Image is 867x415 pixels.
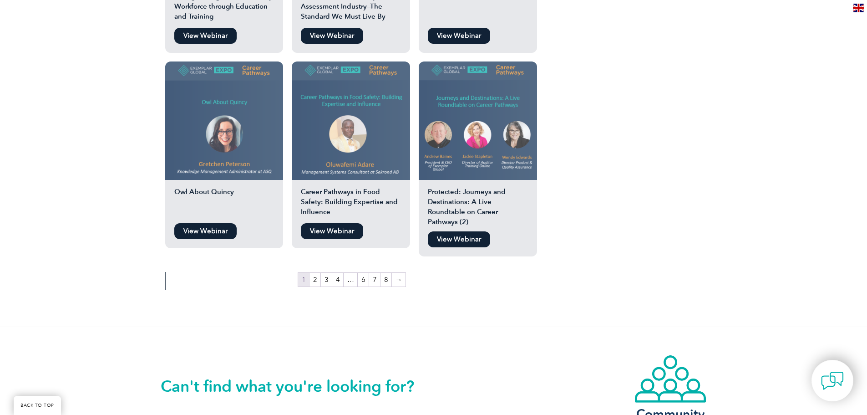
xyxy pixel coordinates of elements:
a: Page 8 [380,273,391,287]
img: Journeys and Destinations: A Live Roundtable on Career Pathways (2) [419,61,537,180]
a: Page 7 [369,273,380,287]
h2: Career Pathways in Food Safety: Building Expertise and Influence [292,187,410,219]
a: Page 2 [309,273,320,287]
img: icon-community.webp [634,354,707,404]
a: View Webinar [301,28,363,44]
h2: Protected: Journeys and Destinations: A Live Roundtable on Career Pathways (2) [419,187,537,227]
h2: Owl About Quincy [165,187,284,219]
a: Page 3 [321,273,332,287]
h2: Can't find what you're looking for? [161,379,434,394]
span: Page 1 [298,273,309,287]
img: Oluwafemi [292,61,410,180]
span: … [344,273,357,287]
a: Career Pathways in Food Safety: Building Expertise and Influence [292,61,410,219]
a: Page 6 [358,273,369,287]
a: Protected: Journeys and Destinations: A Live Roundtable on Career Pathways (2) [419,61,537,227]
a: Owl About Quincy [165,61,284,219]
nav: Product Pagination [165,272,538,290]
img: ASQ [165,61,284,180]
img: en [853,4,864,12]
a: View Webinar [174,223,237,239]
a: BACK TO TOP [14,396,61,415]
img: contact-chat.png [821,369,844,392]
a: → [392,273,406,287]
a: View Webinar [174,28,237,44]
a: View Webinar [428,28,490,44]
a: View Webinar [428,231,490,247]
a: Page 4 [332,273,343,287]
a: View Webinar [301,223,363,239]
